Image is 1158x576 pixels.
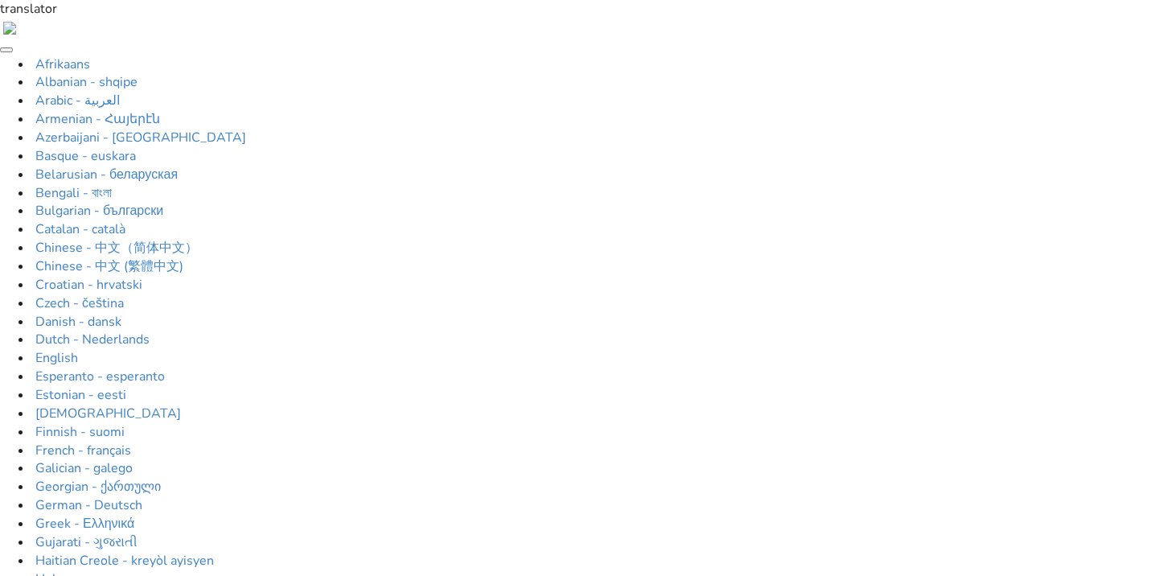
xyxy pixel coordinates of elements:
[3,22,16,35] img: right-arrow.png
[35,239,198,257] a: Chinese - 中文（简体中文）
[35,496,142,514] a: German - Deutsch
[35,331,150,348] a: Dutch - Nederlands
[35,220,125,238] a: Catalan - català
[35,56,90,73] a: Afrikaans
[35,459,133,477] a: Galician - galego
[35,110,160,128] a: Armenian - Հայերէն
[35,349,78,367] a: English
[35,552,214,570] a: Haitian Creole - kreyòl ayisyen
[35,92,120,109] a: Arabic - ‎‫العربية‬‎
[35,129,246,146] a: Azerbaijani - [GEOGRAPHIC_DATA]
[35,533,138,551] a: Gujarati - ગુજરાતી
[35,442,131,459] a: French - français
[35,294,124,312] a: Czech - čeština
[35,405,181,422] a: [DEMOGRAPHIC_DATA]
[35,166,178,183] a: Belarusian - беларуская
[35,73,138,91] a: Albanian - shqipe
[35,276,142,294] a: Croatian - hrvatski
[35,313,121,331] a: Danish - dansk
[35,184,112,202] a: Bengali - বাংলা
[35,478,161,496] a: Georgian - ქართული
[35,368,165,385] a: Esperanto - esperanto
[35,147,136,165] a: Basque - euskara
[35,202,163,220] a: Bulgarian - български
[35,423,125,441] a: Finnish - suomi
[35,515,134,533] a: Greek - Ελληνικά
[35,257,183,275] a: Chinese - 中文 (繁體中文)
[35,386,126,404] a: Estonian - eesti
